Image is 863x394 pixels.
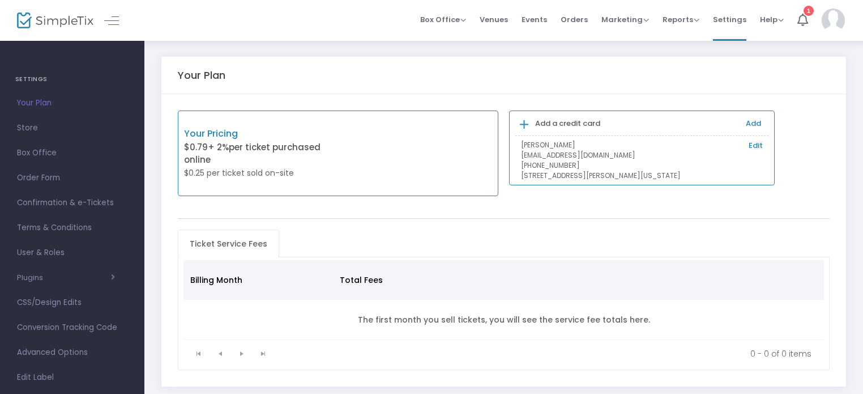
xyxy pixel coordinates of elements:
[183,260,824,340] div: Data table
[184,141,338,167] p: $0.79 per ticket purchased online
[17,273,115,282] button: Plugins
[17,121,127,135] span: Store
[17,221,127,235] span: Terms & Conditions
[17,245,127,260] span: User & Roles
[804,6,814,16] div: 1
[183,260,334,300] th: Billing Month
[713,5,746,34] span: Settings
[184,167,338,179] p: $0.25 per ticket sold on-site
[760,14,784,25] span: Help
[17,171,127,185] span: Order Form
[601,14,649,25] span: Marketing
[521,150,763,160] p: [EMAIL_ADDRESS][DOMAIN_NAME]
[749,140,763,151] a: Edit
[480,5,508,34] span: Venues
[17,295,127,310] span: CSS/Design Edits
[333,260,469,300] th: Total Fees
[17,196,127,210] span: Confirmation & e-Tickets
[17,320,127,335] span: Conversion Tracking Code
[178,69,225,82] h5: Your Plan
[183,235,274,253] span: Ticket Service Fees
[17,370,127,385] span: Edit Label
[521,160,763,171] p: [PHONE_NUMBER]
[17,146,127,160] span: Box Office
[282,348,812,359] kendo-pager-info: 0 - 0 of 0 items
[561,5,588,34] span: Orders
[746,118,761,129] a: Add
[535,118,600,129] b: Add a credit card
[420,14,466,25] span: Box Office
[663,14,699,25] span: Reports
[522,5,547,34] span: Events
[521,140,763,150] p: [PERSON_NAME]
[17,96,127,111] span: Your Plan
[183,300,824,340] td: The first month you sell tickets, you will see the service fee totals here.
[184,127,338,141] p: Your Pricing
[208,141,229,153] span: + 2%
[15,68,129,91] h4: SETTINGS
[17,345,127,360] span: Advanced Options
[521,171,763,181] p: [STREET_ADDRESS][PERSON_NAME][US_STATE]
